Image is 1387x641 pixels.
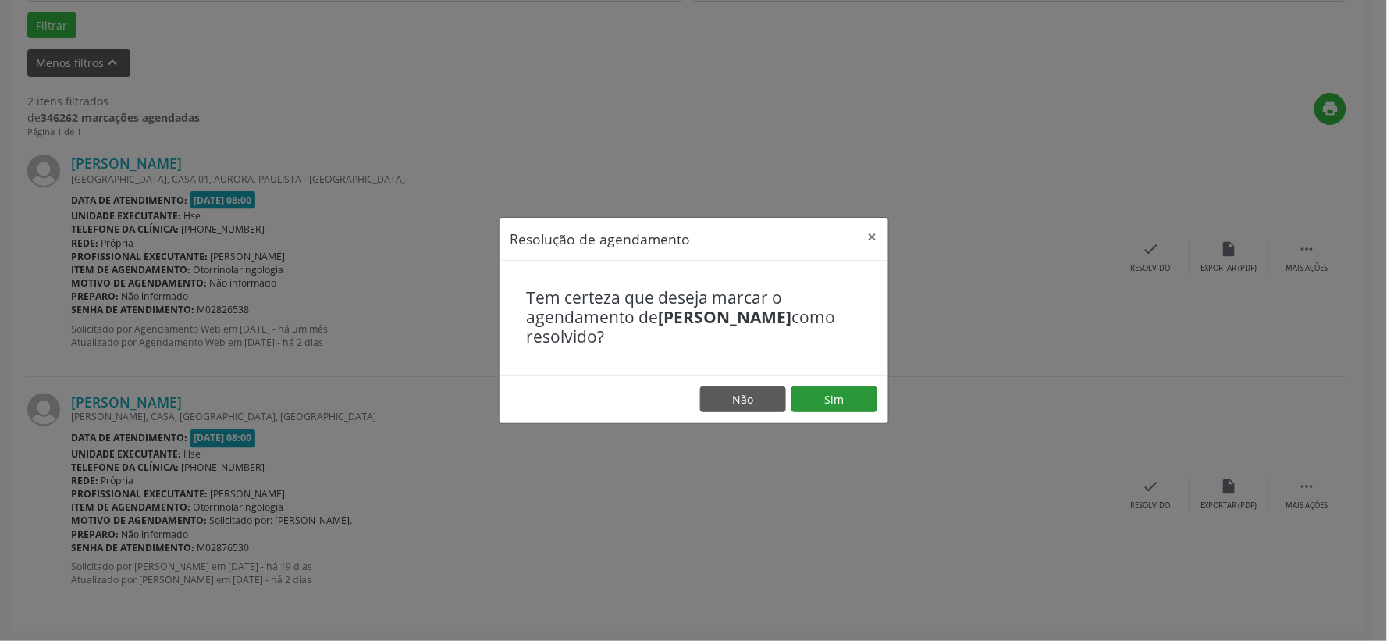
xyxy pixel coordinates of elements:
b: [PERSON_NAME] [659,306,792,328]
button: Close [857,218,888,256]
h4: Tem certeza que deseja marcar o agendamento de como resolvido? [527,288,861,347]
h5: Resolução de agendamento [510,229,691,249]
button: Não [700,386,786,413]
button: Sim [791,386,877,413]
